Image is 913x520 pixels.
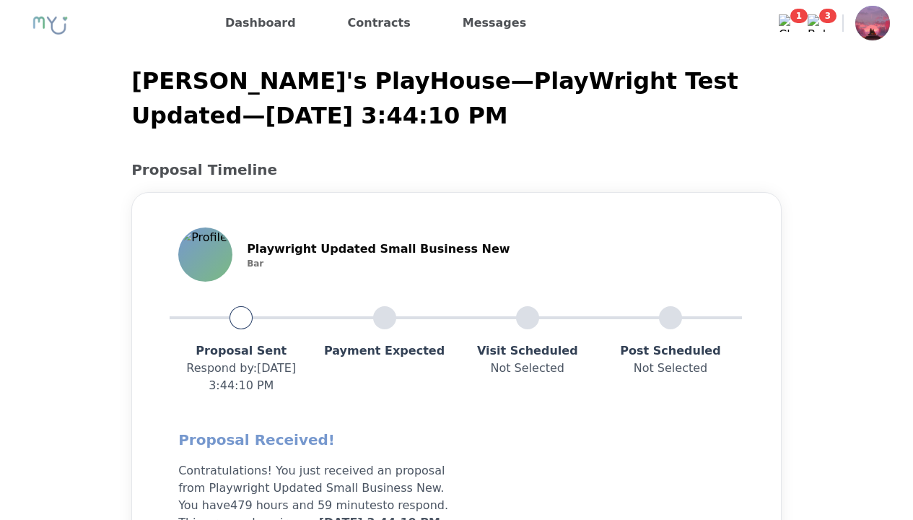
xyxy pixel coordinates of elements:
p: Post Scheduled [599,342,742,360]
p: Not Selected [599,360,742,377]
a: Dashboard [219,12,302,35]
h2: Proposal Timeline [131,159,782,181]
img: Bell [808,14,825,32]
p: Contratulations! You just received an proposal from Playwright Updated Small Business New. [178,462,450,497]
p: Bar [247,258,510,269]
img: Profile [855,6,890,40]
span: 1 [790,9,808,23]
img: Profile [180,229,231,280]
a: Messages [457,12,532,35]
p: Not Selected [456,360,599,377]
p: [PERSON_NAME]'s PlayHouse — PlayWright Test Updated — [DATE] 3:44:10 PM [131,64,782,133]
p: Proposal Sent [170,342,313,360]
p: Respond by : [DATE] 3:44:10 PM [170,360,313,394]
p: Playwright Updated Small Business New [247,240,510,258]
img: Chat [779,14,796,32]
p: Visit Scheduled [456,342,599,360]
span: 3 [819,9,836,23]
h2: Proposal Received! [178,429,450,451]
p: Payment Expected [313,342,455,360]
a: Contracts [342,12,416,35]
